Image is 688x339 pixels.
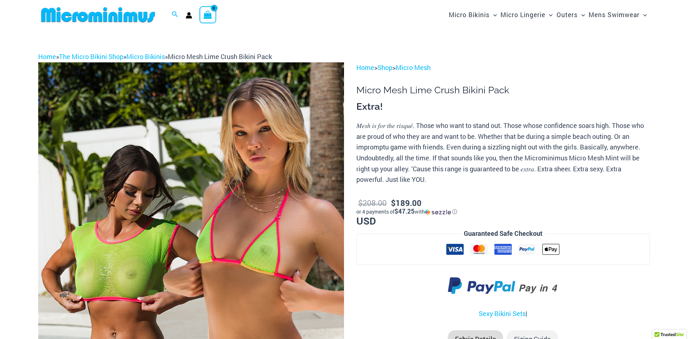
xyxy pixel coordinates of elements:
[578,5,585,24] span: Menu Toggle
[446,3,650,27] nav: Site Navigation
[447,4,499,26] a: Micro BikinisMenu ToggleMenu Toggle
[172,10,178,20] a: Search icon link
[356,308,650,319] p: |
[391,198,396,208] span: $
[356,197,650,226] p: USD
[186,12,192,19] a: Account icon link
[640,5,647,24] span: Menu Toggle
[395,207,415,215] span: $47.25
[356,208,650,215] div: or 4 payments of$47.25withSezzle Click to learn more about Sezzle
[168,52,272,61] span: Micro Mesh Lime Crush Bikini Pack
[461,228,545,239] legend: Guaranteed Safe Checkout
[358,198,387,208] bdi: 208.00
[377,63,392,72] a: Shop
[356,208,650,215] div: or 4 payments of with
[358,198,363,208] span: $
[38,52,56,61] a: Home
[589,5,640,24] span: Mens Swimwear
[356,101,650,113] h3: Extra!
[501,5,545,24] span: Micro Lingerie
[557,5,578,24] span: Outers
[59,52,123,61] a: The Micro Bikini Shop
[587,4,649,26] a: Mens SwimwearMenu ToggleMenu Toggle
[199,6,216,23] a: View Shopping Cart, empty
[545,5,553,24] span: Menu Toggle
[499,4,554,26] a: Micro LingerieMenu ToggleMenu Toggle
[356,63,374,72] a: Home
[449,5,490,24] span: Micro Bikinis
[425,209,451,215] img: Sezzle
[356,62,650,73] p: > >
[391,198,422,208] bdi: 189.00
[396,63,431,72] a: Micro Mesh
[555,4,587,26] a: OutersMenu ToggleMenu Toggle
[490,5,497,24] span: Menu Toggle
[38,52,272,61] span: » » »
[356,85,650,96] h1: Micro Mesh Lime Crush Bikini Pack
[38,7,158,23] img: MM SHOP LOGO FLAT
[356,120,650,185] p: 𝑀𝑒𝑠ℎ 𝑖𝑠 𝑓𝑜𝑟 𝑡ℎ𝑒 𝑟𝑖𝑠𝑞𝑢𝑒́. Those who want to stand out. Those whose confidence soars high. Those wh...
[126,52,165,61] a: Micro Bikinis
[479,309,526,318] a: Sexy Bikini Sets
